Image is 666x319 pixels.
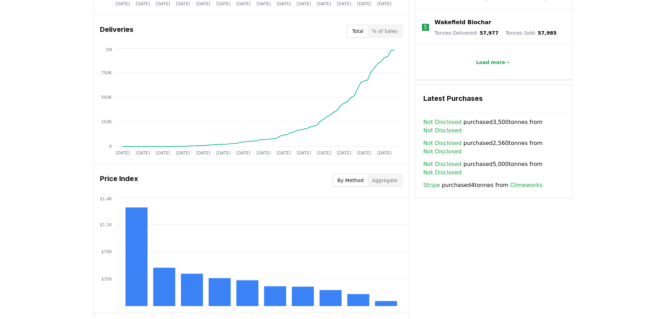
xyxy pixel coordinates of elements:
[236,151,251,155] tspan: [DATE]
[277,151,291,155] tspan: [DATE]
[296,1,311,6] tspan: [DATE]
[100,222,112,227] tspan: $1.1K
[510,181,543,189] a: Climeworks
[480,30,499,36] span: 57,977
[136,151,150,155] tspan: [DATE]
[506,29,557,36] p: Tonnes Sold :
[423,118,462,126] a: Not Disclosed
[357,1,371,6] tspan: [DATE]
[176,151,190,155] tspan: [DATE]
[256,1,271,6] tspan: [DATE]
[423,118,564,135] span: purchased 3,500 tonnes from
[377,151,391,155] tspan: [DATE]
[101,119,112,124] tspan: 250K
[435,29,499,36] p: Tonnes Delivered :
[216,151,230,155] tspan: [DATE]
[423,93,564,104] h3: Latest Purchases
[333,175,368,186] button: By Method
[277,1,291,6] tspan: [DATE]
[337,1,351,6] tspan: [DATE]
[101,70,112,75] tspan: 750K
[317,151,331,155] tspan: [DATE]
[348,26,368,37] button: Total
[100,24,134,38] h3: Deliveries
[176,1,190,6] tspan: [DATE]
[115,1,130,6] tspan: [DATE]
[423,139,564,156] span: purchased 2,560 tonnes from
[423,147,462,156] a: Not Disclosed
[476,59,505,66] p: Load more
[101,95,112,100] tspan: 500K
[156,151,170,155] tspan: [DATE]
[236,1,251,6] tspan: [DATE]
[317,1,331,6] tspan: [DATE]
[435,18,491,27] a: Wakefield Biochar
[115,151,130,155] tspan: [DATE]
[423,126,462,135] a: Not Disclosed
[216,1,230,6] tspan: [DATE]
[538,30,557,36] span: 57,985
[136,1,150,6] tspan: [DATE]
[296,151,311,155] tspan: [DATE]
[337,151,351,155] tspan: [DATE]
[423,160,462,168] a: Not Disclosed
[368,175,402,186] button: Aggregate
[424,23,427,32] p: 5
[256,151,271,155] tspan: [DATE]
[196,1,210,6] tspan: [DATE]
[100,173,138,187] h3: Price Index
[368,26,402,37] button: % of Sales
[357,151,371,155] tspan: [DATE]
[423,139,462,147] a: Not Disclosed
[377,1,391,6] tspan: [DATE]
[423,168,462,177] a: Not Disclosed
[101,249,112,254] tspan: $700
[423,181,543,189] span: purchased 4 tonnes from
[101,277,112,282] tspan: $350
[109,144,112,149] tspan: 0
[470,55,516,69] button: Load more
[106,47,112,52] tspan: 1M
[156,1,170,6] tspan: [DATE]
[196,151,210,155] tspan: [DATE]
[423,181,440,189] a: Stripe
[423,160,564,177] span: purchased 5,000 tonnes from
[100,196,112,201] tspan: $1.4K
